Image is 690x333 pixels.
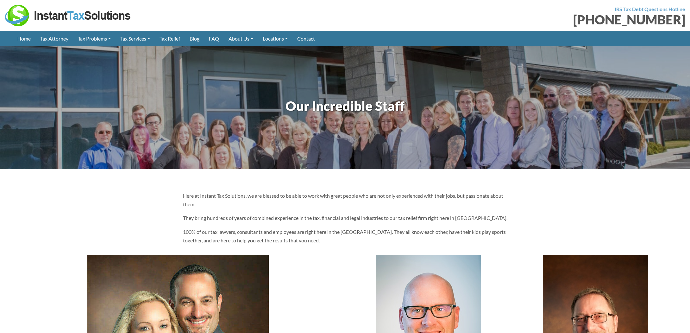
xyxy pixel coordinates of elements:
[292,31,320,46] a: Contact
[183,191,507,208] p: Here at Instant Tax Solutions, we are blessed to be able to work with great people who are not on...
[185,31,204,46] a: Blog
[204,31,224,46] a: FAQ
[116,31,155,46] a: Tax Services
[5,5,131,26] img: Instant Tax Solutions Logo
[13,31,35,46] a: Home
[350,13,685,26] div: [PHONE_NUMBER]
[224,31,258,46] a: About Us
[73,31,116,46] a: Tax Problems
[183,227,507,245] p: 100% of our tax lawyers, consultants and employees are right here in the [GEOGRAPHIC_DATA]. They ...
[258,31,292,46] a: Locations
[183,214,507,222] p: They bring hundreds of years of combined experience in the tax, financial and legal industries to...
[35,31,73,46] a: Tax Attorney
[615,6,685,12] strong: IRS Tax Debt Questions Hotline
[5,12,131,18] a: Instant Tax Solutions Logo
[16,97,674,115] h1: Our Incredible Staff
[155,31,185,46] a: Tax Relief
